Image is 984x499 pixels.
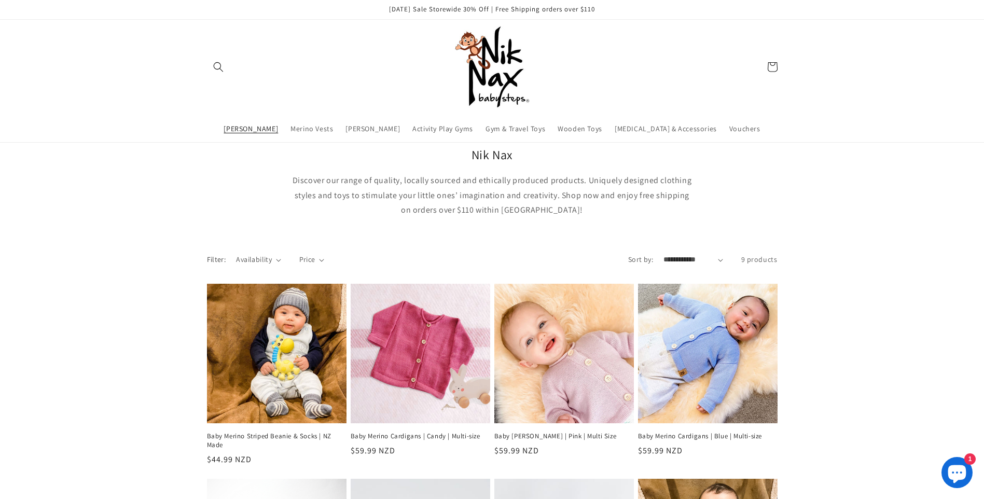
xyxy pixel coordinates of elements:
[412,124,473,133] span: Activity Play Gyms
[351,432,490,441] a: Baby Merino Cardigans | Candy | Multi-size
[938,457,976,491] inbox-online-store-chat: Shopify online store chat
[299,254,325,265] summary: Price
[558,124,602,133] span: Wooden Toys
[608,118,723,140] a: [MEDICAL_DATA] & Accessories
[217,118,284,140] a: [PERSON_NAME]
[628,255,653,264] label: Sort by:
[741,255,778,264] span: 9 products
[479,118,551,140] a: Gym & Travel Toys
[299,254,315,265] span: Price
[345,124,400,133] span: [PERSON_NAME]
[207,432,347,450] a: Baby Merino Striped Beanie & Socks | NZ Made
[615,124,717,133] span: [MEDICAL_DATA] & Accessories
[551,118,608,140] a: Wooden Toys
[494,432,634,441] a: Baby [PERSON_NAME] | Pink | Multi Size
[207,254,226,265] h2: Filter:
[236,254,281,265] summary: Availability (0 selected)
[638,432,778,441] a: Baby Merino Cardigans | Blue | Multi-size
[406,118,479,140] a: Activity Play Gyms
[723,118,767,140] a: Vouchers
[486,124,545,133] span: Gym & Travel Toys
[290,173,695,218] p: Discover our range of quality, locally sourced and ethically produced products. Uniquely designed...
[447,22,537,113] a: Nik Nax
[389,5,595,13] span: [DATE] Sale Storewide 30% Off | Free Shipping orders over $110
[339,118,406,140] a: [PERSON_NAME]
[236,254,272,265] span: Availability
[224,124,278,133] span: [PERSON_NAME]
[290,147,695,163] h2: Nik Nax
[451,25,534,108] img: Nik Nax
[290,124,333,133] span: Merino Vests
[284,118,339,140] a: Merino Vests
[207,56,230,78] summary: Search
[729,124,760,133] span: Vouchers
